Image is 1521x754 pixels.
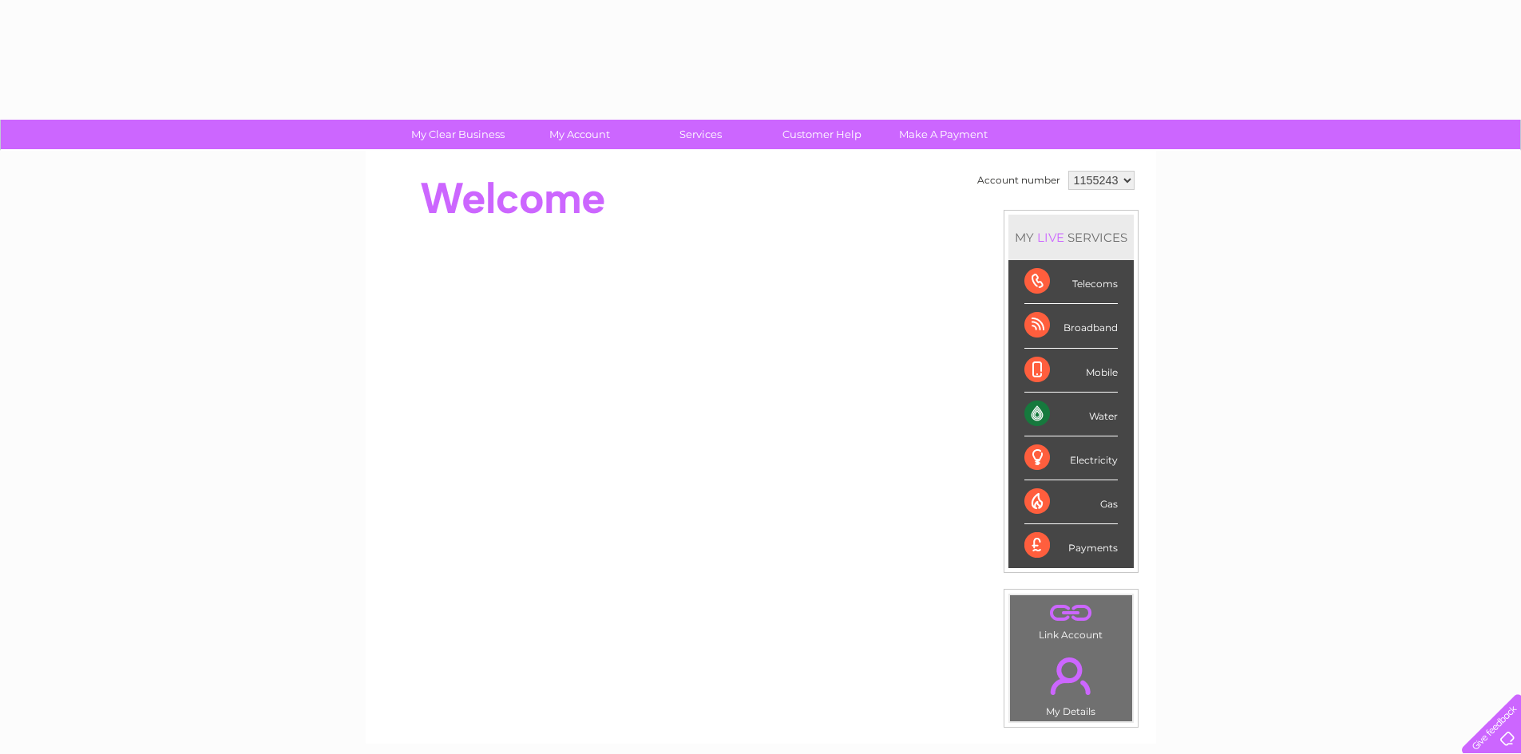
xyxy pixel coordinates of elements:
[392,120,524,149] a: My Clear Business
[1014,648,1128,704] a: .
[1024,436,1118,480] div: Electricity
[1024,260,1118,304] div: Telecoms
[1034,230,1067,245] div: LIVE
[877,120,1009,149] a: Make A Payment
[1014,599,1128,627] a: .
[635,120,766,149] a: Services
[1009,644,1133,722] td: My Details
[1024,524,1118,567] div: Payments
[1009,594,1133,645] td: Link Account
[513,120,645,149] a: My Account
[1024,480,1118,524] div: Gas
[973,167,1064,194] td: Account number
[1024,393,1118,436] div: Water
[1024,349,1118,393] div: Mobile
[756,120,888,149] a: Customer Help
[1024,304,1118,348] div: Broadband
[1008,215,1134,260] div: MY SERVICES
